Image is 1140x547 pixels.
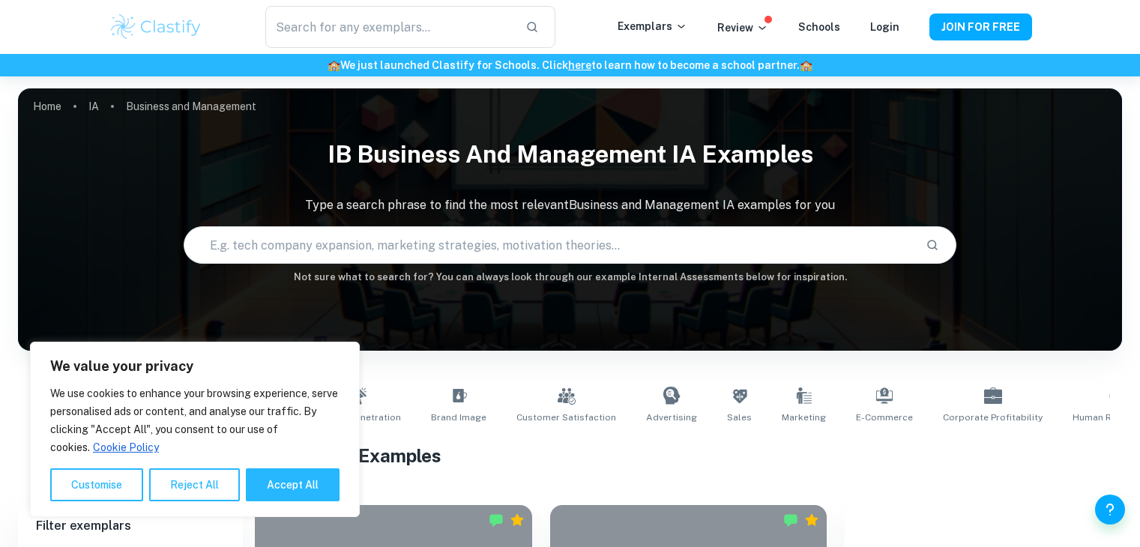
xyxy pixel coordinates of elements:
button: Accept All [246,468,340,501]
img: Clastify logo [109,12,204,42]
h6: Filter exemplars [18,505,243,547]
h1: IB Business and Management IA examples [18,130,1122,178]
span: Corporate Profitability [943,411,1043,424]
input: E.g. tech company expansion, marketing strategies, motivation theories... [184,224,914,266]
button: Customise [50,468,143,501]
span: Advertising [646,411,697,424]
p: We value your privacy [50,357,340,375]
a: Schools [798,21,840,33]
span: Sales [727,411,752,424]
span: Brand Image [431,411,486,424]
h6: Not sure what to search for? You can always look through our example Internal Assessments below f... [18,270,1122,285]
input: Search for any exemplars... [265,6,513,48]
p: Exemplars [618,18,687,34]
span: 🏫 [800,59,812,71]
a: Login [870,21,899,33]
p: We use cookies to enhance your browsing experience, serve personalised ads or content, and analys... [50,384,340,456]
img: Marked [489,513,504,528]
a: Cookie Policy [92,441,160,454]
span: Customer Satisfaction [516,411,616,424]
span: Marketing [782,411,826,424]
a: Home [33,96,61,117]
button: Help and Feedback [1095,495,1125,525]
a: here [568,59,591,71]
p: Business and Management [126,98,256,115]
p: Review [717,19,768,36]
p: Type a search phrase to find the most relevant Business and Management IA examples for you [18,196,1122,214]
span: E-commerce [856,411,913,424]
h6: We just launched Clastify for Schools. Click to learn how to become a school partner. [3,57,1137,73]
h1: All Business and Management IA Examples [73,442,1067,469]
a: IA [88,96,99,117]
div: Premium [510,513,525,528]
button: JOIN FOR FREE [929,13,1032,40]
button: Reject All [149,468,240,501]
button: Search [920,232,945,258]
div: We value your privacy [30,342,360,517]
span: 🏫 [328,59,340,71]
img: Marked [783,513,798,528]
div: Premium [804,513,819,528]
